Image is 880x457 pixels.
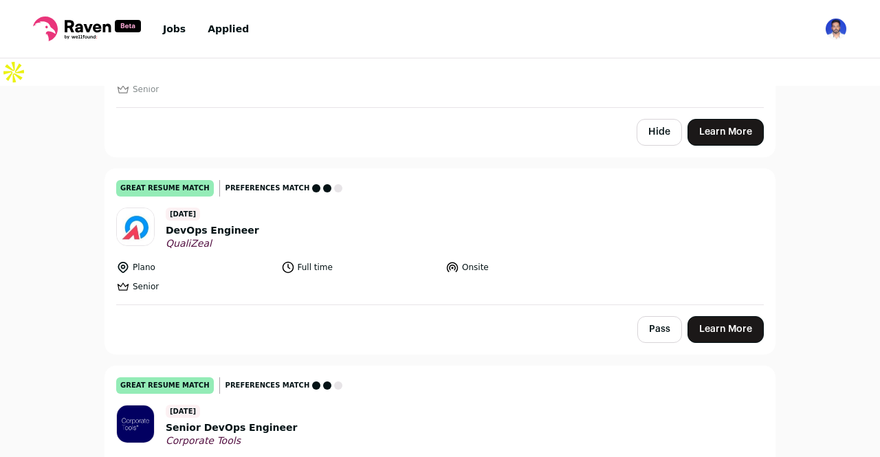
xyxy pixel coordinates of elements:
[117,405,154,443] img: 2d726dcc81ee4b75921ec0c7fada58c993727bb3c9de6763210d2a2651b55307.jpg
[163,23,186,34] a: Jobs
[445,260,602,274] li: Onsite
[116,260,273,274] li: Plano
[166,405,200,418] span: [DATE]
[105,169,775,305] a: great resume match Preferences match [DATE] DevOps Engineer QualiZeal Plano Full time Onsite Senior
[117,208,154,245] img: dc02723c521f34eb9c600f985cf02418412993dcaa41c5d8b59632846b188c12.jpg
[166,208,200,221] span: [DATE]
[116,180,214,197] div: great resume match
[825,18,847,40] button: Open dropdown
[166,435,297,447] span: Corporate Tools
[166,421,297,435] span: Senior DevOps Engineer
[637,316,682,343] button: Pass
[687,316,764,343] a: Learn More
[116,377,214,394] div: great resume match
[687,119,764,146] a: Learn More
[116,82,273,96] li: Senior
[166,238,259,250] span: QualiZeal
[225,379,310,392] span: Preferences match
[208,23,249,34] a: Applied
[825,18,847,40] img: 16329026-medium_jpg
[637,119,682,146] button: Hide
[166,223,259,238] span: DevOps Engineer
[281,260,438,274] li: Full time
[225,181,310,195] span: Preferences match
[116,280,273,293] li: Senior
